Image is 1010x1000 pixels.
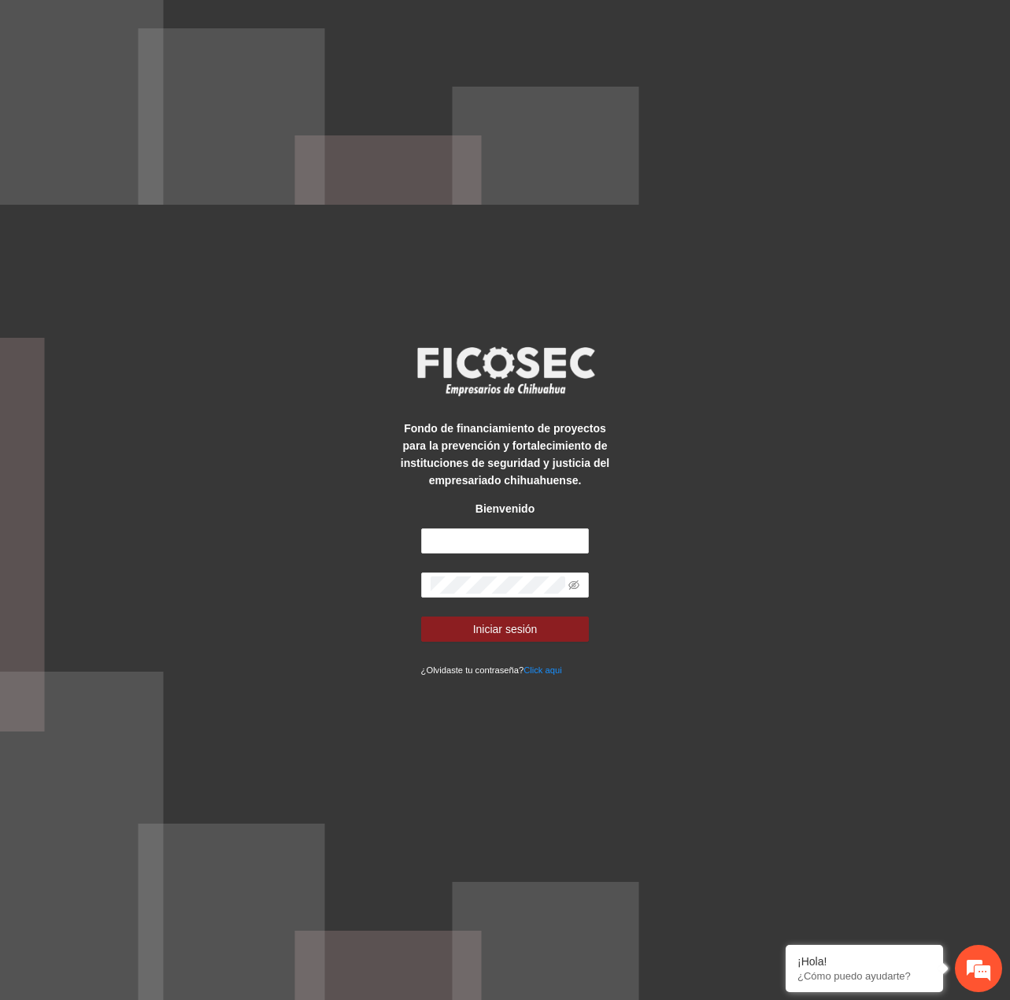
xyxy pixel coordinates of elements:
[421,617,590,642] button: Iniciar sesión
[797,955,931,968] div: ¡Hola!
[568,580,579,591] span: eye-invisible
[475,502,535,515] strong: Bienvenido
[523,665,562,675] a: Click aqui
[407,342,604,400] img: logo
[401,422,609,487] strong: Fondo de financiamiento de proyectos para la prevención y fortalecimiento de instituciones de seg...
[473,620,538,638] span: Iniciar sesión
[797,970,931,982] p: ¿Cómo puedo ayudarte?
[421,665,562,675] small: ¿Olvidaste tu contraseña?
